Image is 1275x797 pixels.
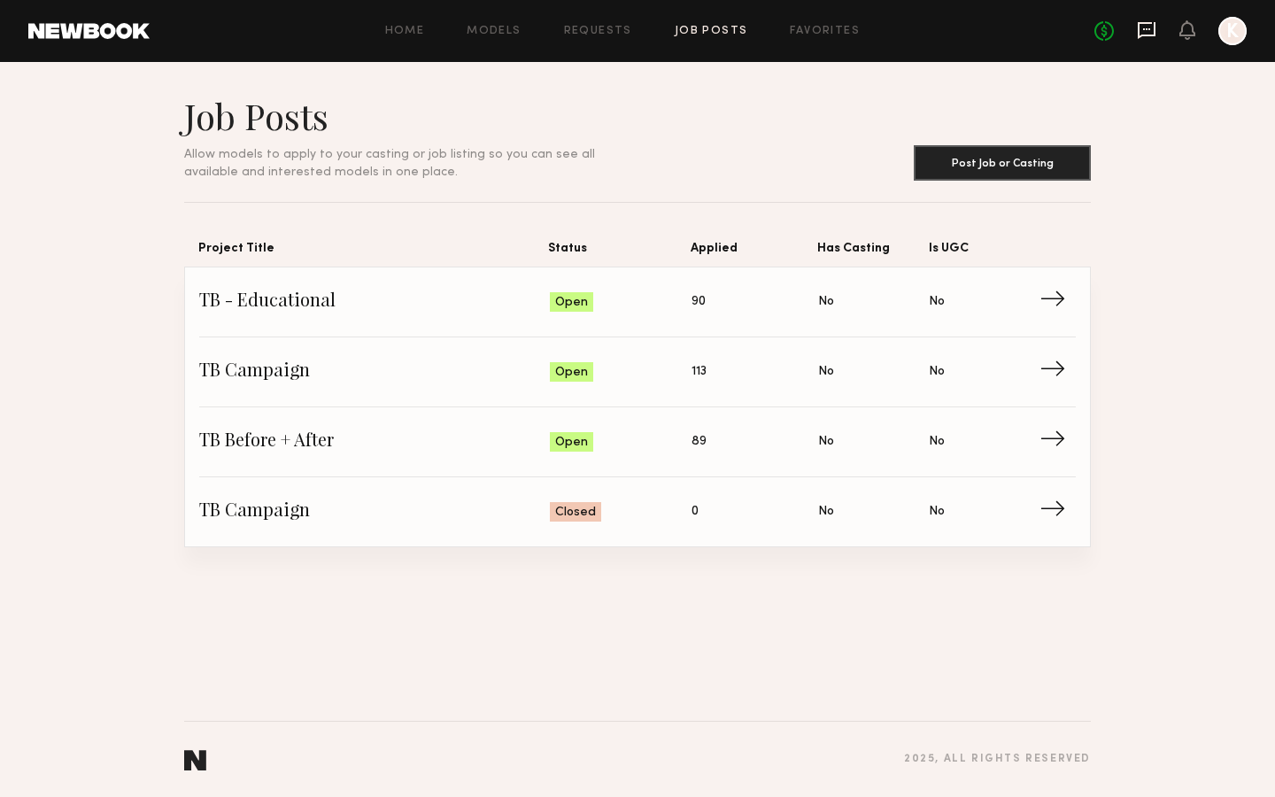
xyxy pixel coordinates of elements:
span: Open [555,434,588,452]
a: Requests [564,26,632,37]
span: → [1039,499,1076,525]
span: No [929,432,945,452]
div: 2025 , all rights reserved [904,754,1091,765]
span: Closed [555,504,596,522]
span: Open [555,294,588,312]
span: No [818,432,834,452]
span: 90 [692,292,706,312]
span: Status [548,238,691,267]
a: K [1218,17,1247,45]
span: → [1039,429,1076,455]
a: Job Posts [675,26,748,37]
span: No [929,362,945,382]
span: 0 [692,502,699,522]
a: TB CampaignOpen113NoNo→ [199,337,1076,407]
a: TB Before + AfterOpen89NoNo→ [199,407,1076,477]
span: No [929,292,945,312]
span: Project Title [198,238,548,267]
span: Open [555,364,588,382]
span: Applied [691,238,817,267]
a: Favorites [790,26,860,37]
span: → [1039,289,1076,315]
span: 113 [692,362,707,382]
span: Is UGC [929,238,1040,267]
span: TB Campaign [199,359,550,385]
span: No [818,502,834,522]
a: TB - EducationalOpen90NoNo→ [199,267,1076,337]
span: 89 [692,432,707,452]
span: TB Before + After [199,429,550,455]
a: TB CampaignClosed0NoNo→ [199,477,1076,546]
button: Post Job or Casting [914,145,1091,181]
span: Allow models to apply to your casting or job listing so you can see all available and interested ... [184,149,595,178]
span: TB - Educational [199,289,550,315]
span: No [818,292,834,312]
h1: Job Posts [184,94,637,138]
span: Has Casting [817,238,929,267]
span: → [1039,359,1076,385]
span: TB Campaign [199,499,550,525]
a: Home [385,26,425,37]
span: No [929,502,945,522]
a: Models [467,26,521,37]
span: No [818,362,834,382]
